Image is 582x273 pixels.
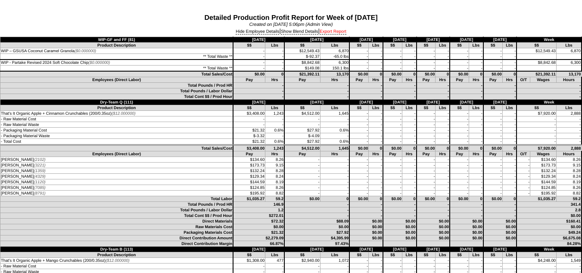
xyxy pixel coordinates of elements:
td: [DATE] [483,37,517,43]
td: $21,392.11 [284,71,320,77]
td: - [483,54,502,60]
td: - [417,111,436,116]
td: - [349,60,368,66]
td: $27.92 [284,128,320,133]
td: -65.0 lbs [320,54,349,60]
td: $0.00 [383,71,402,77]
td: - [417,60,436,66]
td: 150.1 lbs [320,66,349,72]
td: Lbs [469,105,483,111]
td: - [557,116,582,122]
td: - [483,66,502,72]
td: 13,170 [557,71,582,77]
td: - [557,122,582,128]
td: Pay [450,77,469,83]
td: - [417,54,436,60]
td: - [383,66,402,72]
td: - [233,60,265,66]
td: $$ [517,105,556,111]
td: - [469,66,483,72]
td: - [417,116,436,122]
td: [DATE] [417,37,450,43]
td: [DATE] [383,37,417,43]
td: - [450,122,469,128]
td: - [320,133,349,139]
td: - [349,54,368,60]
td: - [417,88,450,94]
td: $0.00 [417,71,436,77]
td: Hrs [436,77,450,83]
td: $0.00 [233,71,265,77]
td: [DATE] [284,37,349,43]
td: 0.6% [265,139,284,144]
td: 1,243 [265,146,284,151]
td: - [483,116,502,122]
td: [DATE] [450,100,483,105]
td: [DATE] [349,100,383,105]
td: - [383,60,402,66]
td: $-3.32 [233,133,265,139]
td: - [502,139,517,144]
td: $12,549.43 [517,48,556,54]
td: - [349,66,368,72]
td: - [417,128,436,133]
td: - [502,122,517,128]
td: - [369,139,383,144]
td: - [417,133,436,139]
td: - [265,54,284,60]
td: - [450,128,469,133]
td: Hours [557,77,582,83]
td: WIP-GF and FF (81) [0,37,233,43]
td: $27.92 [284,139,320,144]
td: - [436,111,450,116]
td: Total Sales/Cost [0,146,233,151]
td: 0 [436,146,450,151]
td: - [450,116,469,122]
td: Lbs [436,43,450,48]
td: - [483,122,502,128]
td: 0 [402,146,416,151]
td: - [450,60,469,66]
td: - [265,66,284,72]
td: $8,842.68 [517,60,556,66]
td: - [233,54,265,60]
td: Hrs [369,77,383,83]
td: - [436,116,450,122]
td: - [517,88,582,94]
td: - [383,122,402,128]
td: - [349,133,368,139]
td: $$ [284,43,320,48]
td: $$ [233,105,265,111]
td: - [502,48,517,54]
td: - [436,66,450,72]
td: $21,392.11 [517,71,556,77]
td: Pay [417,77,436,83]
td: Hrs [265,77,284,83]
td: - [517,94,582,100]
td: - [284,94,349,100]
td: 13,170 [320,71,349,77]
td: - [265,60,284,66]
td: - [383,88,417,94]
td: $12,549.43 [284,48,320,54]
td: Hrs [469,77,483,83]
td: - [502,60,517,66]
td: $$ [284,105,320,111]
td: - [349,48,368,54]
span: ($0.000000) [88,60,110,65]
td: Lbs [557,105,582,111]
td: 1,645 [320,111,349,116]
td: $0.00 [483,146,502,151]
td: - [502,54,517,60]
td: $$ [450,105,469,111]
td: $$ [450,43,469,48]
td: Week [517,37,582,43]
td: - [233,122,265,128]
td: - Total Cost [0,139,233,144]
td: - [369,128,383,133]
td: $0.00 [450,146,469,151]
td: - [483,48,502,54]
td: - [265,116,284,122]
td: - [369,116,383,122]
td: $4,512.00 [284,111,320,116]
